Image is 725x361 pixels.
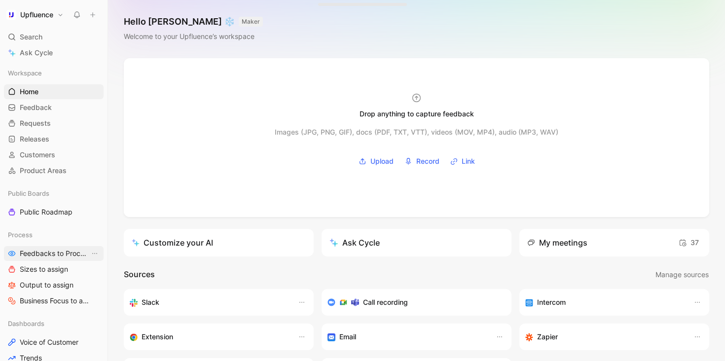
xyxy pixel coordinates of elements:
[4,132,104,146] a: Releases
[327,296,498,308] div: Record & transcribe meetings from Zoom, Meet & Teams.
[130,331,288,343] div: Capture feedback from anywhere on the web
[655,269,709,281] span: Manage sources
[132,237,213,249] div: Customize your AI
[4,100,104,115] a: Feedback
[20,249,90,258] span: Feedbacks to Process
[124,229,314,256] a: Customize your AI
[4,163,104,178] a: Product Areas
[4,45,104,60] a: Ask Cycle
[124,268,155,281] h2: Sources
[416,155,439,167] span: Record
[4,186,104,219] div: Public BoardsPublic Roadmap
[401,154,443,169] button: Record
[676,235,701,251] button: 37
[447,154,478,169] button: Link
[20,47,53,59] span: Ask Cycle
[4,186,104,201] div: Public Boards
[20,10,53,19] h1: Upfluence
[20,134,49,144] span: Releases
[130,296,288,308] div: Sync your customers, send feedback and get updates in Slack
[142,331,173,343] h3: Extension
[527,237,587,249] div: My meetings
[275,126,558,138] div: Images (JPG, PNG, GIF), docs (PDF, TXT, VTT), videos (MOV, MP4), audio (MP3, WAV)
[4,84,104,99] a: Home
[4,246,104,261] a: Feedbacks to ProcessView actions
[20,207,72,217] span: Public Roadmap
[537,331,558,343] h3: Zapier
[124,31,263,42] div: Welcome to your Upfluence’s workspace
[20,264,68,274] span: Sizes to assign
[4,293,104,308] a: Business Focus to assign
[20,296,91,306] span: Business Focus to assign
[239,17,263,27] button: MAKER
[6,10,16,20] img: Upfluence
[329,237,380,249] div: Ask Cycle
[4,8,66,22] button: UpfluenceUpfluence
[20,103,52,112] span: Feedback
[142,296,159,308] h3: Slack
[20,118,51,128] span: Requests
[4,227,104,242] div: Process
[20,87,38,97] span: Home
[4,316,104,331] div: Dashboards
[4,227,104,308] div: ProcessFeedbacks to ProcessView actionsSizes to assignOutput to assignBusiness Focus to assign
[679,237,699,249] span: 37
[4,205,104,219] a: Public Roadmap
[20,280,73,290] span: Output to assign
[462,155,475,167] span: Link
[20,166,67,176] span: Product Areas
[8,188,49,198] span: Public Boards
[8,68,42,78] span: Workspace
[20,31,42,43] span: Search
[360,108,474,120] div: Drop anything to capture feedback
[8,230,33,240] span: Process
[4,278,104,292] a: Output to assign
[20,337,78,347] span: Voice of Customer
[4,335,104,350] a: Voice of Customer
[4,30,104,44] div: Search
[90,249,100,258] button: View actions
[339,331,356,343] h3: Email
[20,150,55,160] span: Customers
[4,66,104,80] div: Workspace
[4,262,104,277] a: Sizes to assign
[370,155,394,167] span: Upload
[4,116,104,131] a: Requests
[8,319,44,328] span: Dashboards
[655,268,709,281] button: Manage sources
[4,147,104,162] a: Customers
[525,331,684,343] div: Capture feedback from thousands of sources with Zapier (survey results, recordings, sheets, etc).
[537,296,566,308] h3: Intercom
[124,16,263,28] h1: Hello [PERSON_NAME] ❄️
[327,331,486,343] div: Forward emails to your feedback inbox
[525,296,684,308] div: Sync your customers, send feedback and get updates in Intercom
[322,229,511,256] button: Ask Cycle
[355,154,397,169] button: Upload
[363,296,408,308] h3: Call recording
